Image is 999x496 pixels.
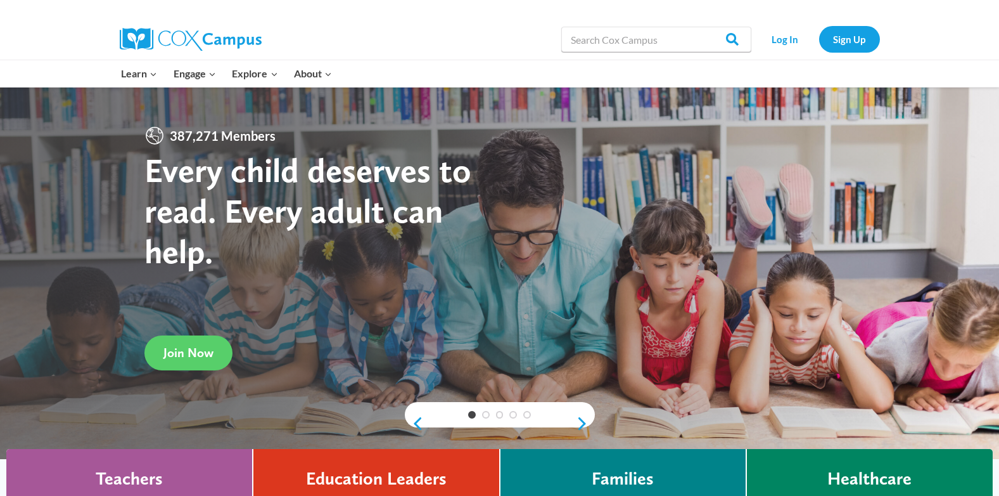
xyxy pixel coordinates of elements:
[523,411,531,419] a: 5
[561,27,751,52] input: Search Cox Campus
[819,26,880,52] a: Sign Up
[592,468,654,490] h4: Families
[121,65,157,82] span: Learn
[496,411,504,419] a: 3
[294,65,332,82] span: About
[144,336,232,370] a: Join Now
[306,468,447,490] h4: Education Leaders
[509,411,517,419] a: 4
[165,126,281,146] span: 387,271 Members
[758,26,880,52] nav: Secondary Navigation
[827,468,912,490] h4: Healthcare
[482,411,490,419] a: 2
[576,416,595,431] a: next
[163,345,213,360] span: Join Now
[232,65,277,82] span: Explore
[120,28,262,51] img: Cox Campus
[758,26,813,52] a: Log In
[96,468,163,490] h4: Teachers
[174,65,216,82] span: Engage
[144,150,471,271] strong: Every child deserves to read. Every adult can help.
[405,411,595,436] div: content slider buttons
[113,60,340,87] nav: Primary Navigation
[405,416,424,431] a: previous
[468,411,476,419] a: 1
